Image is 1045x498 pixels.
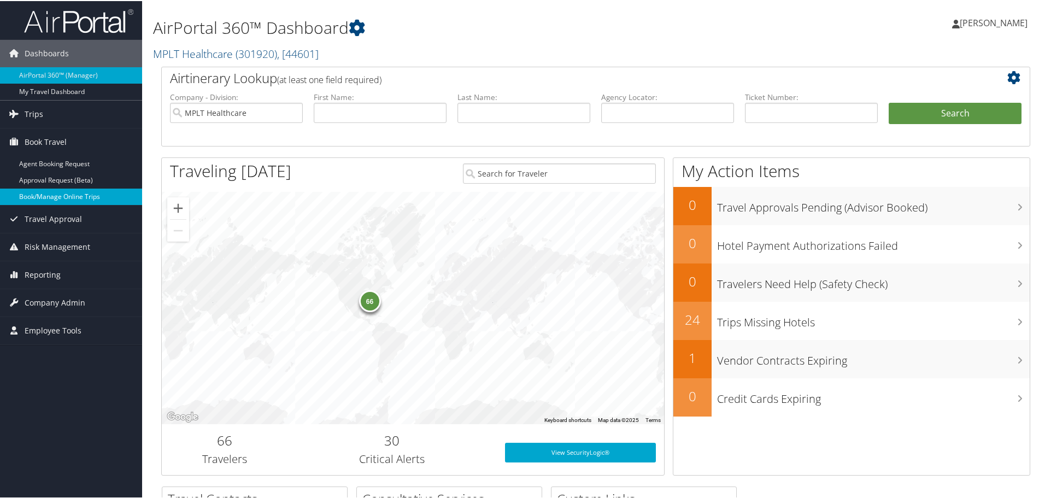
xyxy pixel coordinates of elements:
[673,309,712,328] h2: 24
[170,91,303,102] label: Company - Division:
[717,308,1030,329] h3: Trips Missing Hotels
[25,316,81,343] span: Employee Tools
[236,45,277,60] span: ( 301920 )
[673,233,712,251] h2: 0
[601,91,734,102] label: Agency Locator:
[25,127,67,155] span: Book Travel
[673,224,1030,262] a: 0Hotel Payment Authorizations Failed
[673,377,1030,415] a: 0Credit Cards Expiring
[165,409,201,423] img: Google
[505,442,656,461] a: View SecurityLogic®
[889,102,1021,124] button: Search
[25,99,43,127] span: Trips
[745,91,878,102] label: Ticket Number:
[673,262,1030,301] a: 0Travelers Need Help (Safety Check)
[167,219,189,241] button: Zoom out
[673,348,712,366] h2: 1
[25,232,90,260] span: Risk Management
[170,430,279,449] h2: 66
[25,204,82,232] span: Travel Approval
[170,159,291,181] h1: Traveling [DATE]
[673,386,712,405] h2: 0
[170,68,949,86] h2: Airtinerary Lookup
[25,260,61,288] span: Reporting
[673,186,1030,224] a: 0Travel Approvals Pending (Advisor Booked)
[673,339,1030,377] a: 1Vendor Contracts Expiring
[673,195,712,213] h2: 0
[296,430,489,449] h2: 30
[717,232,1030,253] h3: Hotel Payment Authorizations Failed
[25,39,69,66] span: Dashboards
[673,301,1030,339] a: 24Trips Missing Hotels
[153,45,319,60] a: MPLT Healthcare
[165,409,201,423] a: Open this area in Google Maps (opens a new window)
[359,289,380,311] div: 66
[717,194,1030,214] h3: Travel Approvals Pending (Advisor Booked)
[296,450,489,466] h3: Critical Alerts
[457,91,590,102] label: Last Name:
[25,288,85,315] span: Company Admin
[717,347,1030,367] h3: Vendor Contracts Expiring
[544,415,591,423] button: Keyboard shortcuts
[24,7,133,33] img: airportal-logo.png
[314,91,447,102] label: First Name:
[673,271,712,290] h2: 0
[153,15,743,38] h1: AirPortal 360™ Dashboard
[717,270,1030,291] h3: Travelers Need Help (Safety Check)
[598,416,639,422] span: Map data ©2025
[167,196,189,218] button: Zoom in
[960,16,1028,28] span: [PERSON_NAME]
[717,385,1030,406] h3: Credit Cards Expiring
[952,5,1038,38] a: [PERSON_NAME]
[645,416,661,422] a: Terms (opens in new tab)
[170,450,279,466] h3: Travelers
[463,162,656,183] input: Search for Traveler
[673,159,1030,181] h1: My Action Items
[277,73,381,85] span: (at least one field required)
[277,45,319,60] span: , [ 44601 ]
